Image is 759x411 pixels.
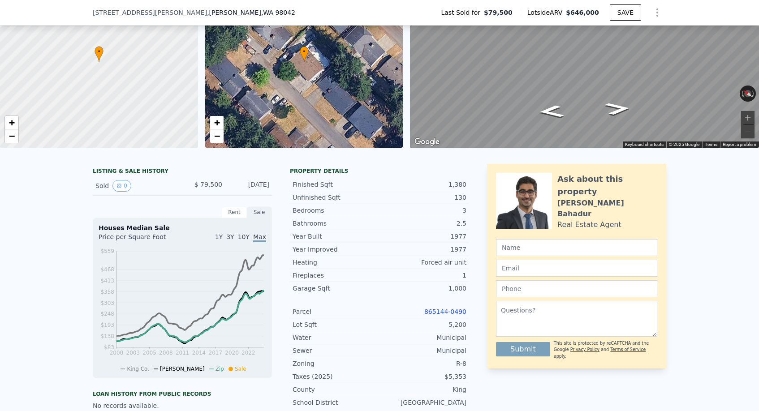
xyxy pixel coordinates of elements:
[594,99,641,118] path: Go Southeast
[293,307,379,316] div: Parcel
[557,219,621,230] div: Real Estate Agent
[93,8,207,17] span: [STREET_ADDRESS][PERSON_NAME]
[379,219,466,228] div: 2.5
[93,390,272,398] div: Loan history from public records
[379,258,466,267] div: Forced air unit
[9,130,15,141] span: −
[300,47,309,56] span: •
[379,232,466,241] div: 1977
[293,398,379,407] div: School District
[557,198,657,219] div: [PERSON_NAME] Bahadur
[159,350,173,356] tspan: 2008
[293,385,379,394] div: County
[412,136,442,148] a: Open this area in Google Maps (opens a new window)
[669,142,699,147] span: © 2025 Google
[216,366,224,372] span: Zip
[293,372,379,381] div: Taxes (2025)
[225,350,239,356] tspan: 2020
[610,4,641,21] button: SAVE
[5,116,18,129] a: Zoom in
[241,350,255,356] tspan: 2022
[570,347,599,352] a: Privacy Policy
[99,223,266,232] div: Houses Median Sale
[209,350,223,356] tspan: 2017
[379,346,466,355] div: Municipal
[100,289,114,295] tspan: $358
[379,180,466,189] div: 1,380
[127,366,149,372] span: King Co.
[705,142,717,147] a: Terms (opens in new tab)
[112,180,131,192] button: View historical data
[214,117,220,128] span: +
[93,167,272,176] div: LISTING & SALE HISTORY
[293,271,379,280] div: Fireplaces
[441,8,484,17] span: Last Sold for
[293,219,379,228] div: Bathrooms
[484,8,513,17] span: $79,500
[741,125,755,138] button: Zoom out
[723,142,756,147] a: Report a problem
[496,342,550,356] button: Submit
[226,233,234,240] span: 3Y
[100,278,114,284] tspan: $413
[100,266,114,273] tspan: $468
[379,284,466,293] div: 1,000
[229,180,269,192] div: [DATE]
[247,206,272,218] div: Sale
[412,136,442,148] img: Google
[290,167,469,175] div: Property details
[379,271,466,280] div: 1
[95,46,103,62] div: •
[176,350,190,356] tspan: 2011
[160,366,205,372] span: [PERSON_NAME]
[424,308,466,315] a: 865144-0490
[126,350,140,356] tspan: 2003
[293,284,379,293] div: Garage Sqft
[9,117,15,128] span: +
[214,130,220,141] span: −
[293,333,379,342] div: Water
[293,193,379,202] div: Unfinished Sqft
[293,258,379,267] div: Heating
[95,180,175,192] div: Sold
[741,111,755,124] button: Zoom in
[379,320,466,329] div: 5,200
[192,350,206,356] tspan: 2014
[300,46,309,62] div: •
[194,181,222,188] span: $ 79,500
[293,206,379,215] div: Bedrooms
[379,206,466,215] div: 3
[527,8,566,17] span: Lotside ARV
[496,280,657,297] input: Phone
[222,206,247,218] div: Rent
[207,8,295,17] span: , [PERSON_NAME]
[379,333,466,342] div: Municipal
[740,86,745,102] button: Rotate counterclockwise
[496,239,657,256] input: Name
[739,86,756,101] button: Reset the view
[554,340,657,360] div: This site is protected by reCAPTCHA and the Google and apply.
[235,366,246,372] span: Sale
[557,173,657,198] div: Ask about this property
[100,322,114,328] tspan: $193
[379,398,466,407] div: [GEOGRAPHIC_DATA]
[110,350,124,356] tspan: 2000
[210,129,224,143] a: Zoom out
[210,116,224,129] a: Zoom in
[261,9,295,16] span: , WA 98042
[751,86,756,102] button: Rotate clockwise
[5,129,18,143] a: Zoom out
[100,300,114,306] tspan: $303
[95,47,103,56] span: •
[99,232,182,247] div: Price per Square Foot
[93,401,272,410] div: No records available.
[379,359,466,368] div: R-8
[100,248,114,254] tspan: $559
[238,233,250,240] span: 10Y
[293,346,379,355] div: Sewer
[379,372,466,381] div: $5,353
[379,385,466,394] div: King
[215,233,223,240] span: 1Y
[100,311,114,317] tspan: $248
[100,333,114,339] tspan: $138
